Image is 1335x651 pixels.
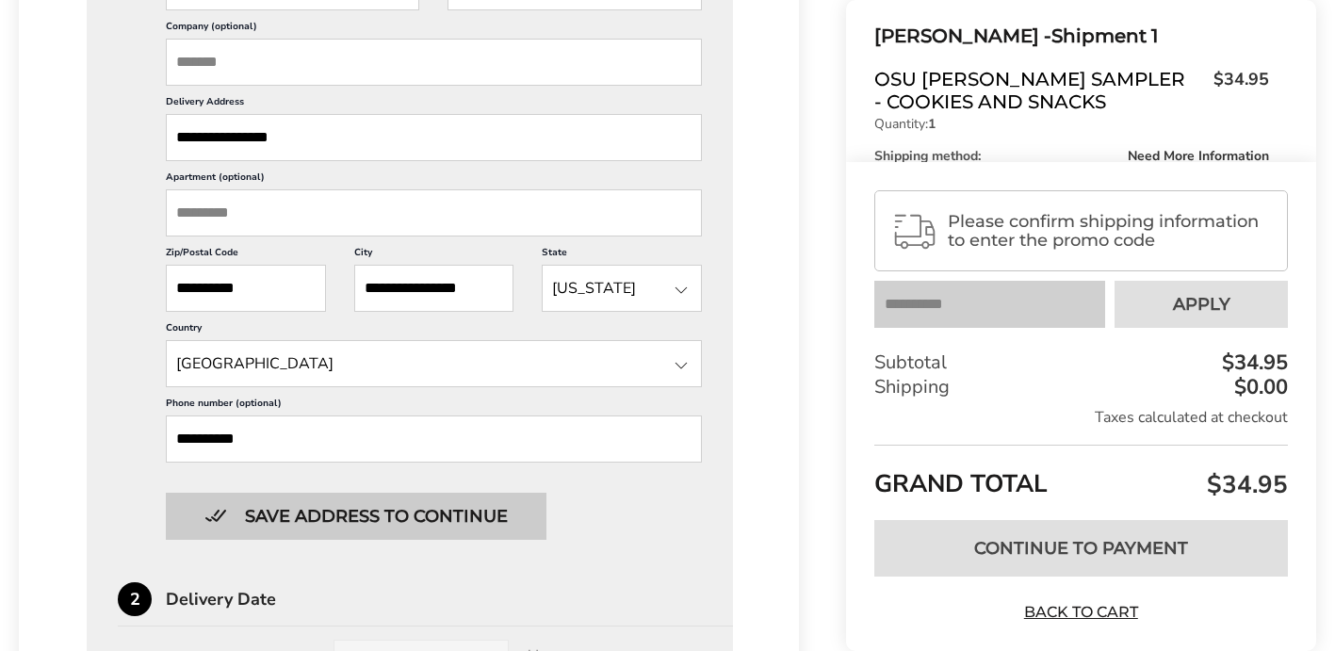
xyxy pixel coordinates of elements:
[874,445,1288,506] div: GRAND TOTAL
[874,520,1288,577] button: Continue to Payment
[1204,68,1269,108] span: $34.95
[166,114,702,161] input: Delivery Address
[354,265,514,312] input: City
[1128,150,1269,163] span: Need More Information
[542,265,702,312] input: State
[874,68,1269,113] a: OSU [PERSON_NAME] Sampler - Cookies and Snacks$34.95
[874,407,1288,428] div: Taxes calculated at checkout
[166,340,702,387] input: State
[874,375,1288,399] div: Shipping
[874,24,1051,47] span: [PERSON_NAME] -
[166,493,546,540] button: Button save address
[948,212,1271,250] span: Please confirm shipping information to enter the promo code
[118,582,152,616] div: 2
[1229,377,1288,398] div: $0.00
[1217,352,1288,373] div: $34.95
[354,246,514,265] label: City
[166,39,702,86] input: Company
[166,397,702,415] label: Phone number (optional)
[1015,602,1147,623] a: Back to Cart
[166,321,702,340] label: Country
[166,591,733,608] div: Delivery Date
[166,189,702,236] input: Apartment
[874,118,1269,131] p: Quantity:
[874,150,1269,163] div: Shipping method:
[166,95,702,114] label: Delivery Address
[874,350,1288,375] div: Subtotal
[1115,281,1288,328] button: Apply
[1173,296,1230,313] span: Apply
[928,115,936,133] strong: 1
[166,171,702,189] label: Apartment (optional)
[166,246,326,265] label: Zip/Postal Code
[166,20,702,39] label: Company (optional)
[874,21,1269,52] div: Shipment 1
[166,265,326,312] input: ZIP
[1202,468,1288,501] span: $34.95
[542,246,702,265] label: State
[874,68,1204,113] span: OSU [PERSON_NAME] Sampler - Cookies and Snacks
